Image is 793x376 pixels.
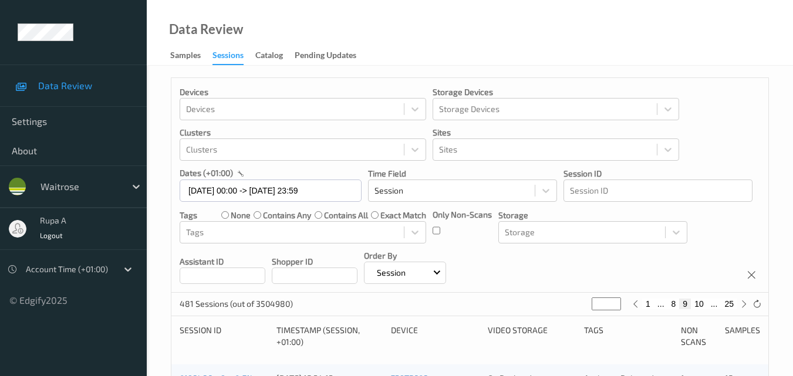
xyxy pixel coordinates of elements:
[180,298,293,310] p: 481 Sessions (out of 3504980)
[691,299,707,309] button: 10
[212,49,244,65] div: Sessions
[373,267,410,279] p: Session
[584,324,673,348] div: Tags
[707,299,721,309] button: ...
[212,48,255,65] a: Sessions
[725,324,760,348] div: Samples
[433,86,679,98] p: Storage Devices
[295,49,356,64] div: Pending Updates
[180,167,233,179] p: dates (+01:00)
[668,299,680,309] button: 8
[364,250,446,262] p: Order By
[433,127,679,138] p: Sites
[679,299,691,309] button: 9
[170,49,201,64] div: Samples
[263,209,311,221] label: contains any
[170,48,212,64] a: Samples
[380,209,426,221] label: exact match
[324,209,368,221] label: contains all
[272,256,357,267] p: Shopper ID
[231,209,251,221] label: none
[180,209,197,221] p: Tags
[180,86,426,98] p: Devices
[295,48,368,64] a: Pending Updates
[368,168,557,179] p: Time Field
[255,49,283,64] div: Catalog
[563,168,752,179] p: Session ID
[498,209,687,221] p: Storage
[169,23,243,35] div: Data Review
[654,299,668,309] button: ...
[180,324,268,348] div: Session ID
[276,324,383,348] div: Timestamp (Session, +01:00)
[681,324,716,348] div: Non Scans
[180,127,426,138] p: Clusters
[488,324,576,348] div: Video Storage
[180,256,265,267] p: Assistant ID
[721,299,737,309] button: 25
[433,209,492,221] p: Only Non-Scans
[391,324,480,348] div: Device
[642,299,654,309] button: 1
[255,48,295,64] a: Catalog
